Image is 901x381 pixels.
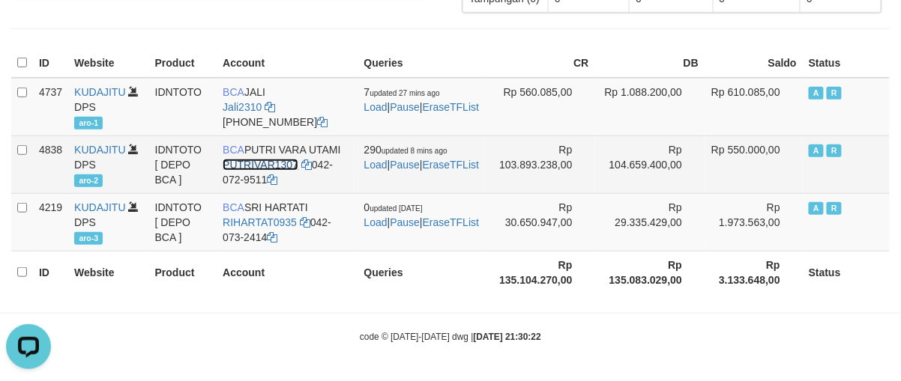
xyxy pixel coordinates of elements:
[485,135,594,193] td: Rp 103.893.238,00
[364,86,440,98] span: 7
[358,251,486,293] th: Queries
[68,251,148,293] th: Website
[827,87,842,100] span: Running
[364,86,480,113] span: | |
[364,101,388,113] a: Load
[33,78,68,136] td: 4737
[364,144,448,156] span: 290
[68,193,148,251] td: DPS
[223,86,244,98] span: BCA
[317,116,328,128] a: Copy 6127014941 to clipboard
[485,251,594,293] th: Rp 135.104.270,00
[423,216,479,228] a: EraseTFList
[267,231,277,243] a: Copy 0420732414 to clipboard
[74,117,103,129] span: aro-1
[74,201,125,213] a: KUDAJITU
[390,216,420,228] a: Pause
[364,201,480,228] span: | |
[217,251,358,293] th: Account
[803,49,890,78] th: Status
[382,147,448,155] span: updated 8 mins ago
[300,216,310,228] a: Copy RIHARTAT0935 to clipboard
[217,78,358,136] td: JALI [PHONE_NUMBER]
[803,251,890,293] th: Status
[390,159,420,171] a: Pause
[149,193,217,251] td: IDNTOTO [ DEPO BCA ]
[74,86,125,98] a: KUDAJITU
[223,216,297,228] a: RIHARTAT0935
[809,202,824,215] span: Active
[33,135,68,193] td: 4838
[595,49,705,78] th: DB
[149,78,217,136] td: IDNTOTO
[223,201,244,213] span: BCA
[74,232,103,245] span: aro-3
[705,135,803,193] td: Rp 550.000,00
[68,78,148,136] td: DPS
[390,101,420,113] a: Pause
[364,144,480,171] span: | |
[68,135,148,193] td: DPS
[33,49,68,78] th: ID
[485,193,594,251] td: Rp 30.650.947,00
[74,144,125,156] a: KUDAJITU
[223,101,262,113] a: Jali2310
[423,101,479,113] a: EraseTFList
[595,78,705,136] td: Rp 1.088.200,00
[705,78,803,136] td: Rp 610.085,00
[423,159,479,171] a: EraseTFList
[149,135,217,193] td: IDNTOTO [ DEPO BCA ]
[705,193,803,251] td: Rp 1.973.563,00
[223,159,298,171] a: PUTRIVAR1307
[149,49,217,78] th: Product
[267,174,277,186] a: Copy 0420729511 to clipboard
[358,49,486,78] th: Queries
[301,159,312,171] a: Copy PUTRIVAR1307 to clipboard
[595,135,705,193] td: Rp 104.659.400,00
[149,251,217,293] th: Product
[364,216,388,228] a: Load
[827,202,842,215] span: Running
[33,193,68,251] td: 4219
[595,193,705,251] td: Rp 29.335.429,00
[74,174,103,187] span: aro-2
[223,144,244,156] span: BCA
[485,49,594,78] th: CR
[474,332,541,342] strong: [DATE] 21:30:22
[705,251,803,293] th: Rp 3.133.648,00
[364,159,388,171] a: Load
[68,49,148,78] th: Website
[595,251,705,293] th: Rp 135.083.029,00
[364,201,423,213] span: 0
[705,49,803,78] th: Saldo
[360,332,541,342] small: code © [DATE]-[DATE] dwg |
[217,193,358,251] td: SRI HARTATI 042-073-2414
[265,101,275,113] a: Copy Jali2310 to clipboard
[6,6,51,51] button: Open LiveChat chat widget
[827,144,842,157] span: Running
[370,204,422,213] span: updated [DATE]
[33,251,68,293] th: ID
[217,135,358,193] td: PUTRI VARA UTAMI 042-072-9511
[809,144,824,157] span: Active
[809,87,824,100] span: Active
[485,78,594,136] td: Rp 560.085,00
[217,49,358,78] th: Account
[370,89,439,97] span: updated 27 mins ago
